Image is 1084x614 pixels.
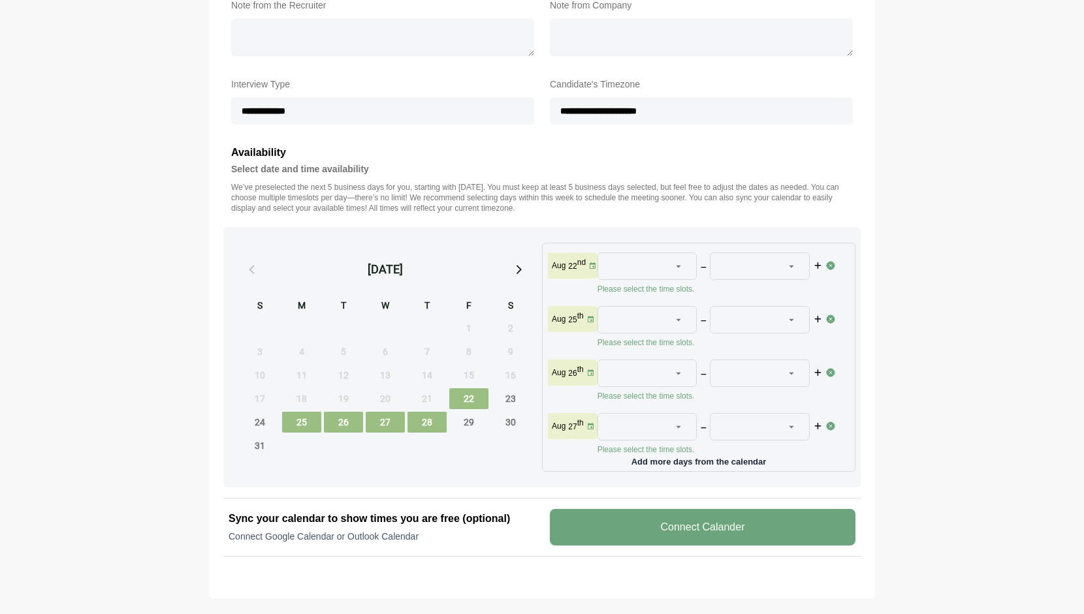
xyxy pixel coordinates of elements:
[231,144,853,161] h3: Availability
[552,367,566,378] p: Aug
[568,262,577,271] strong: 22
[324,341,363,362] span: Tuesday, August 5, 2025
[449,365,488,386] span: Friday, August 15, 2025
[407,388,447,409] span: Thursday, August 21, 2025
[240,388,279,409] span: Sunday, August 17, 2025
[491,412,530,433] span: Saturday, August 30, 2025
[548,452,850,466] p: Add more days from the calendar
[231,76,534,92] label: Interview Type
[550,76,853,92] label: Candidate's Timezone
[366,298,405,315] div: W
[324,412,363,433] span: Tuesday, August 26, 2025
[491,365,530,386] span: Saturday, August 16, 2025
[231,182,853,213] p: We’ve preselected the next 5 business days for you, starting with [DATE]. You must keep at least ...
[407,341,447,362] span: Thursday, August 7, 2025
[240,435,279,456] span: Sunday, August 31, 2025
[407,412,447,433] span: Thursday, August 28, 2025
[577,311,584,320] sup: th
[449,318,488,339] span: Friday, August 1, 2025
[366,412,405,433] span: Wednesday, August 27, 2025
[598,444,826,455] p: Please select the time slots.
[491,318,530,339] span: Saturday, August 2, 2025
[491,388,530,409] span: Saturday, August 23, 2025
[407,365,447,386] span: Thursday, August 14, 2025
[229,530,534,543] p: Connect Google Calendar or Outlook Calendar
[568,369,577,378] strong: 26
[240,412,279,433] span: Sunday, August 24, 2025
[491,341,530,362] span: Saturday, August 9, 2025
[550,509,855,545] v-button: Connect Calander
[282,298,321,315] div: M
[324,365,363,386] span: Tuesday, August 12, 2025
[598,337,826,348] p: Please select the time slots.
[598,391,826,401] p: Please select the time slots.
[366,341,405,362] span: Wednesday, August 6, 2025
[366,365,405,386] span: Wednesday, August 13, 2025
[568,422,577,431] strong: 27
[282,412,321,433] span: Monday, August 25, 2025
[449,298,488,315] div: F
[577,418,584,427] sup: th
[282,388,321,409] span: Monday, August 18, 2025
[282,341,321,362] span: Monday, August 4, 2025
[552,260,566,271] p: Aug
[240,341,279,362] span: Sunday, August 3, 2025
[552,421,566,431] p: Aug
[324,298,363,315] div: T
[598,284,826,294] p: Please select the time slots.
[449,388,488,409] span: Friday, August 22, 2025
[449,341,488,362] span: Friday, August 8, 2025
[491,298,530,315] div: S
[282,365,321,386] span: Monday, August 11, 2025
[577,365,584,374] sup: th
[229,511,534,527] h2: Sync your calendar to show times you are free (optional)
[552,314,566,324] p: Aug
[368,260,403,279] div: [DATE]
[240,365,279,386] span: Sunday, August 10, 2025
[407,298,447,315] div: T
[568,315,577,324] strong: 25
[366,388,405,409] span: Wednesday, August 20, 2025
[324,388,363,409] span: Tuesday, August 19, 2025
[577,258,586,267] sup: nd
[449,412,488,433] span: Friday, August 29, 2025
[231,161,853,177] h4: Select date and time availability
[240,298,279,315] div: S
